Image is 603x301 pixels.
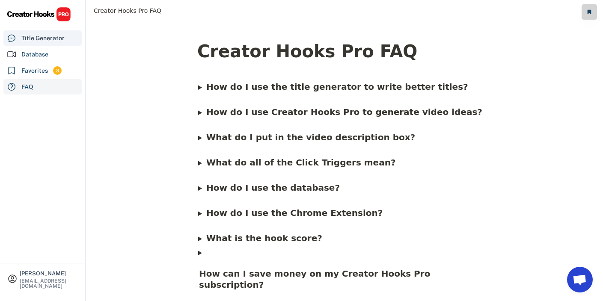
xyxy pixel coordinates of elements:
[21,66,48,75] div: Favorites
[20,278,78,289] div: [EMAIL_ADDRESS][DOMAIN_NAME]
[206,132,415,142] b: What do I put in the video description box?
[567,267,593,292] a: Open chat
[198,122,416,145] summary: What do I put in the video description box?
[198,147,397,170] summary: What do all of the Click Triggers mean?
[198,223,323,245] summary: What is the hook score?
[21,83,33,91] div: FAQ
[206,208,383,218] span: How do I use the Chrome Extension?
[198,172,341,195] summary: How do I use the database?
[206,157,396,168] span: What do all of the Click Triggers mean?
[21,34,65,43] div: Title Generator
[94,7,161,15] span: Creator Hooks Pro FAQ
[198,71,469,94] summary: How do I use the title generator to write better titles?
[206,233,322,243] span: What is the hook score?
[206,82,468,92] b: How do I use the title generator to write better titles?
[206,107,482,117] span: How do I use Creator Hooks Pro to generate video ideas?
[198,97,483,119] summary: How do I use Creator Hooks Pro to generate video ideas?
[7,7,71,22] img: CHPRO%20Logo.svg
[198,198,383,220] summary: How do I use the Chrome Extension?
[21,50,48,59] div: Database
[199,269,433,290] b: How can I save money on my Creator Hooks Pro subscription?
[206,183,340,193] span: How do I use the database?
[197,41,492,62] h1: Creator Hooks Pro FAQ
[20,271,78,276] div: [PERSON_NAME]
[53,67,62,74] div: 3
[198,248,491,292] summary: How can I save money on my Creator Hooks Pro subscription?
